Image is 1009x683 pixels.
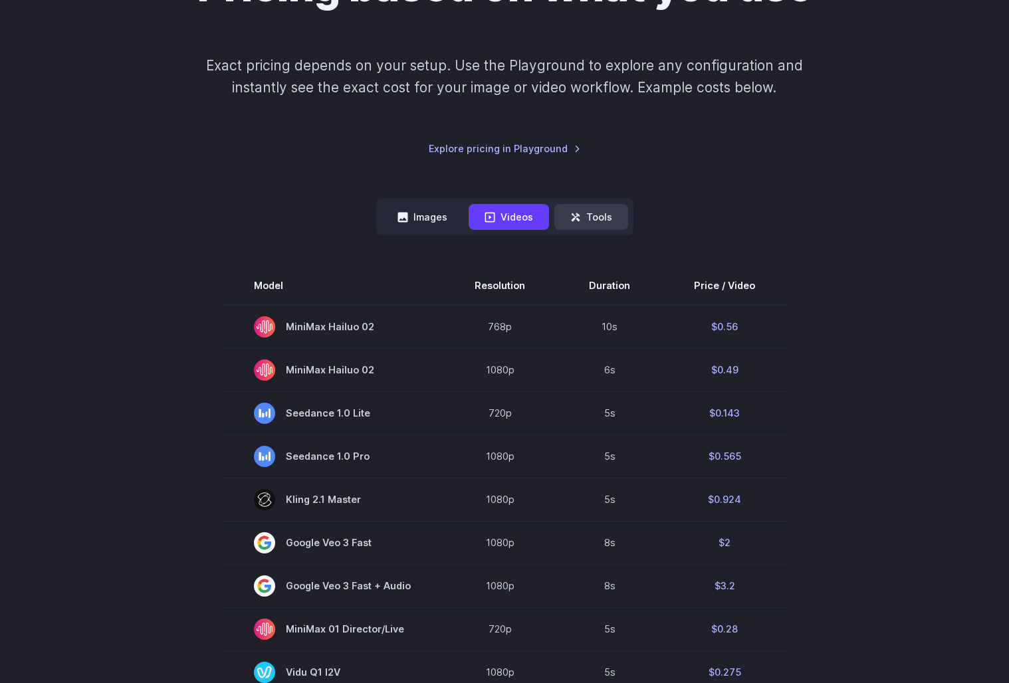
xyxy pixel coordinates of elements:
[557,564,662,607] td: 8s
[557,305,662,349] td: 10s
[662,391,787,435] td: $0.143
[662,348,787,391] td: $0.49
[254,532,411,553] span: Google Veo 3 Fast
[662,564,787,607] td: $3.2
[662,607,787,650] td: $0.28
[443,607,557,650] td: 720p
[254,446,411,467] span: Seedance 1.0 Pro
[662,267,787,304] th: Price / Video
[662,478,787,521] td: $0.924
[254,575,411,597] span: Google Veo 3 Fast + Audio
[662,435,787,478] td: $0.565
[254,359,411,381] span: MiniMax Hailuo 02
[222,267,443,304] th: Model
[469,204,549,230] button: Videos
[443,564,557,607] td: 1080p
[557,391,662,435] td: 5s
[443,435,557,478] td: 1080p
[254,662,411,683] span: Vidu Q1 I2V
[557,521,662,564] td: 8s
[254,619,411,640] span: MiniMax 01 Director/Live
[443,391,557,435] td: 720p
[254,403,411,424] span: Seedance 1.0 Lite
[443,267,557,304] th: Resolution
[181,54,828,99] p: Exact pricing depends on your setup. Use the Playground to explore any configuration and instantl...
[662,521,787,564] td: $2
[429,141,581,156] a: Explore pricing in Playground
[382,204,463,230] button: Images
[662,305,787,349] td: $0.56
[254,316,411,338] span: MiniMax Hailuo 02
[557,267,662,304] th: Duration
[443,478,557,521] td: 1080p
[443,348,557,391] td: 1080p
[557,478,662,521] td: 5s
[443,305,557,349] td: 768p
[554,204,628,230] button: Tools
[443,521,557,564] td: 1080p
[557,435,662,478] td: 5s
[254,489,411,510] span: Kling 2.1 Master
[557,607,662,650] td: 5s
[557,348,662,391] td: 6s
